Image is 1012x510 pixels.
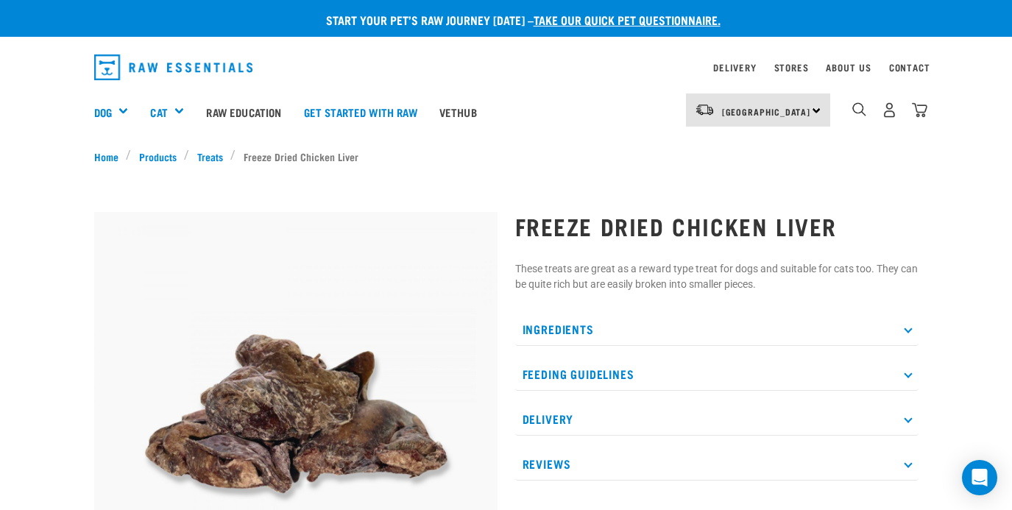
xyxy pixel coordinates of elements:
span: [GEOGRAPHIC_DATA] [722,109,811,114]
a: take our quick pet questionnaire. [534,16,721,23]
a: Delivery [713,65,756,70]
a: Dog [94,104,112,121]
a: Contact [889,65,930,70]
nav: dropdown navigation [82,49,930,86]
p: Reviews [515,447,919,481]
div: Open Intercom Messenger [962,460,997,495]
img: Raw Essentials Logo [94,54,253,80]
a: Products [131,149,184,164]
h1: Freeze Dried Chicken Liver [515,213,919,239]
p: Delivery [515,403,919,436]
a: About Us [826,65,871,70]
p: Feeding Guidelines [515,358,919,391]
a: Treats [189,149,230,164]
a: Vethub [428,82,488,141]
a: Home [94,149,127,164]
p: Ingredients [515,313,919,346]
nav: breadcrumbs [94,149,919,164]
a: Cat [150,104,167,121]
p: These treats are great as a reward type treat for dogs and suitable for cats too. They can be qui... [515,261,919,292]
img: home-icon@2x.png [912,102,927,118]
img: user.png [882,102,897,118]
a: Stores [774,65,809,70]
img: home-icon-1@2x.png [852,102,866,116]
a: Get started with Raw [293,82,428,141]
img: van-moving.png [695,103,715,116]
a: Raw Education [195,82,292,141]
